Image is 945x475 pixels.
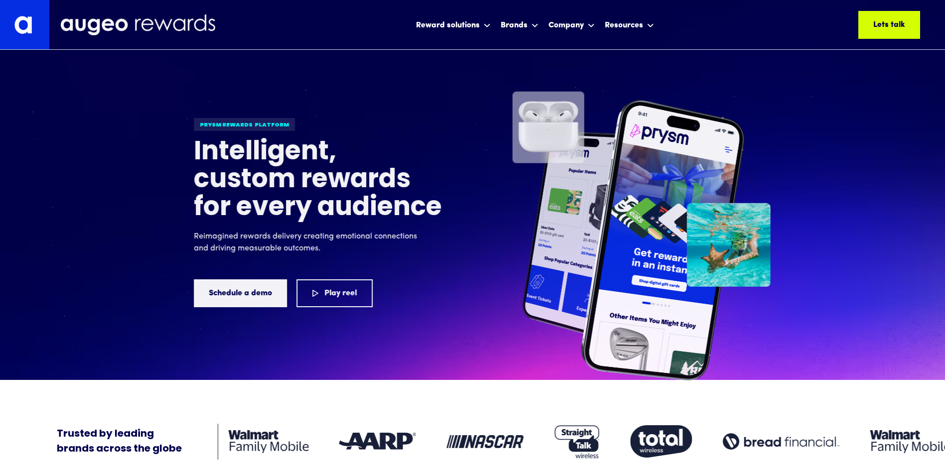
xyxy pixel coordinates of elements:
[194,231,423,254] p: Reimagined rewards delivery creating emotional connections and driving measurable outcomes.
[498,11,541,38] div: Brands
[194,279,287,307] a: Schedule a demo
[602,11,657,38] div: Resources
[548,19,584,31] div: Company
[858,11,920,39] a: Lets talk
[413,11,493,38] div: Reward solutions
[57,427,182,457] div: Trusted by leading brands across the globe
[416,19,480,31] div: Reward solutions
[229,430,309,453] img: Client logo: Walmart Family Mobile
[296,279,373,307] a: Play reel
[605,19,643,31] div: Resources
[194,139,443,223] h1: Intelligent, custom rewards for every audience
[194,118,295,131] div: Prysm Rewards platform
[546,11,597,38] div: Company
[501,19,528,31] div: Brands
